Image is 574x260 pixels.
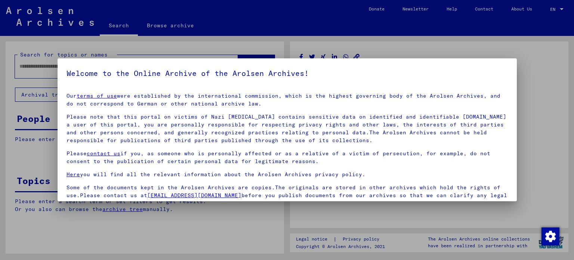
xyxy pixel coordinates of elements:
img: Change consent [541,227,559,245]
p: Please note that this portal on victims of Nazi [MEDICAL_DATA] contains sensitive data on identif... [67,113,508,144]
a: terms of use [77,92,117,99]
a: Here [67,171,80,178]
p: Some of the documents kept in the Arolsen Archives are copies.The originals are stored in other a... [67,184,508,207]
p: you will find all the relevant information about the Arolsen Archives privacy policy. [67,171,508,178]
a: [EMAIL_ADDRESS][DOMAIN_NAME] [147,192,241,199]
a: contact us [87,150,120,157]
p: Our were established by the international commission, which is the highest governing body of the ... [67,92,508,108]
h5: Welcome to the Online Archive of the Arolsen Archives! [67,67,508,79]
p: Please if you, as someone who is personally affected or as a relative of a victim of persecution,... [67,150,508,165]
